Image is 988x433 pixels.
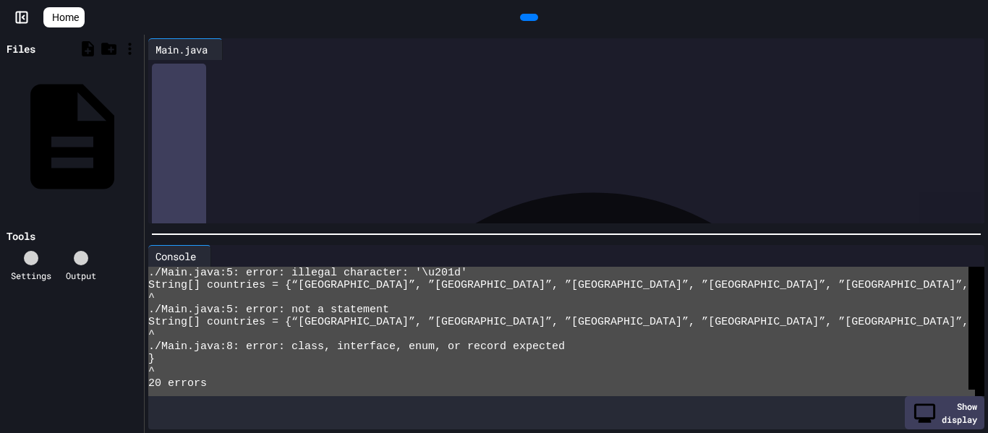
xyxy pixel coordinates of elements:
[905,396,984,429] div: Show display
[11,269,51,282] div: Settings
[148,267,467,279] span: ./Main.java:5: error: illegal character: '\u201d'
[148,377,207,390] span: 20 errors
[148,249,203,264] div: Console
[43,7,85,27] a: Home
[148,340,565,353] span: ./Main.java:8: error: class, interface, enum, or record expected
[52,10,79,25] span: Home
[148,304,389,316] span: ./Main.java:5: error: not a statement
[148,42,215,57] div: Main.java
[7,41,35,56] div: Files
[148,38,223,60] div: Main.java
[7,228,35,244] div: Tools
[148,328,155,340] span: ^
[66,269,96,282] div: Output
[148,365,155,377] span: ^
[148,291,155,304] span: ^
[148,353,155,365] span: }
[148,245,211,267] div: Console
